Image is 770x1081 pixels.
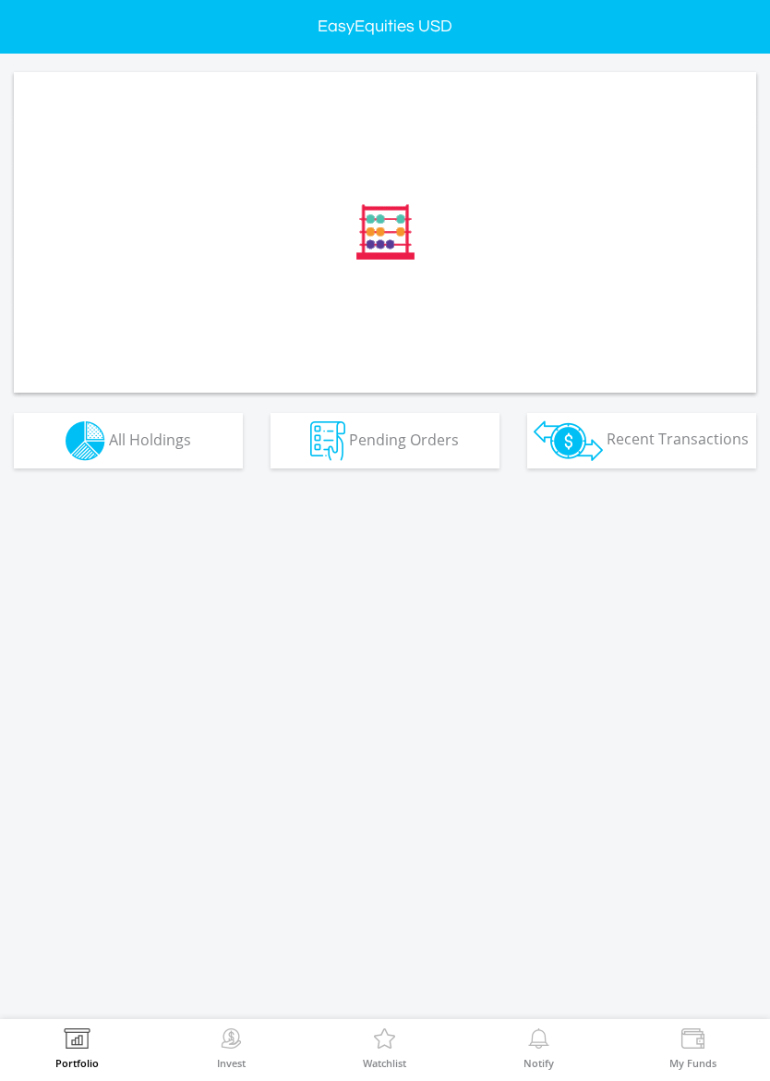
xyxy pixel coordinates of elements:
[14,413,243,468] button: All Holdings
[523,1058,554,1068] label: Notify
[55,1058,99,1068] label: Portfolio
[63,1028,91,1054] img: View Portfolio
[607,429,749,449] span: Recent Transactions
[669,1028,716,1068] a: My Funds
[679,1028,707,1054] img: View Funds
[271,413,499,468] button: Pending Orders
[55,1028,99,1068] a: Portfolio
[524,1028,553,1054] img: View Notifications
[349,429,459,449] span: Pending Orders
[527,413,756,468] button: Recent Transactions
[370,1028,399,1054] img: Watchlist
[109,429,191,449] span: All Holdings
[363,1028,406,1068] a: Watchlist
[217,1028,246,1054] img: Invest Now
[534,420,603,461] img: transactions-zar-wht.png
[363,1058,406,1068] label: Watchlist
[217,1058,246,1068] label: Invest
[310,421,345,461] img: pending_instructions-wht.png
[523,1028,554,1068] a: Notify
[66,421,105,461] img: holdings-wht.png
[669,1058,716,1068] label: My Funds
[217,1028,246,1068] a: Invest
